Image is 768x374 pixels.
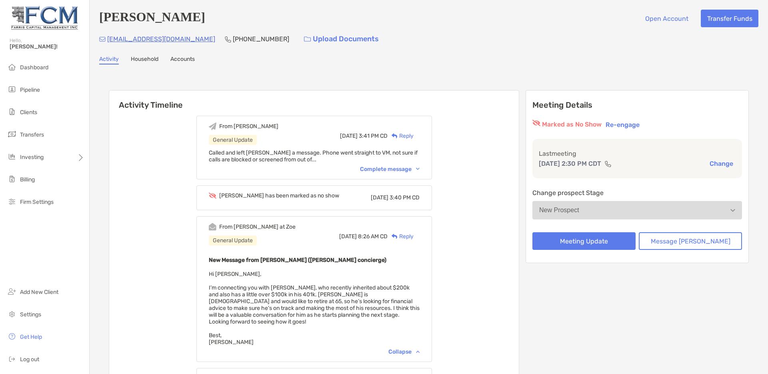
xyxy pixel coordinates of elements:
[7,152,17,161] img: investing icon
[99,56,119,64] a: Activity
[99,37,106,42] img: Email Icon
[7,332,17,341] img: get-help icon
[7,129,17,139] img: transfers icon
[392,133,398,139] img: Reply icon
[7,174,17,184] img: billing icon
[233,34,289,44] p: [PHONE_NUMBER]
[20,289,58,296] span: Add New Client
[532,120,540,126] img: red eyr
[219,192,339,199] div: [PERSON_NAME] has been marked as no show
[219,123,278,130] div: From [PERSON_NAME]
[170,56,195,64] a: Accounts
[225,36,231,42] img: Phone Icon
[416,350,420,353] img: Chevron icon
[20,334,42,340] span: Get Help
[532,100,742,110] p: Meeting Details
[539,207,579,214] div: New Prospect
[10,43,84,50] span: [PERSON_NAME]!
[10,3,80,32] img: Zoe Logo
[390,194,420,201] span: 3:40 PM CD
[209,223,216,231] img: Event icon
[542,120,602,129] p: Marked as No Show
[392,234,398,239] img: Reply icon
[539,159,601,169] p: [DATE] 2:30 PM CDT
[416,168,420,170] img: Chevron icon
[219,223,296,230] div: From [PERSON_NAME] at Zoe
[388,232,414,241] div: Reply
[7,84,17,94] img: pipeline icon
[304,36,311,42] img: button icon
[209,271,420,346] span: Hi [PERSON_NAME], I’m connecting you with [PERSON_NAME], who recently inherited about $200k and a...
[20,86,40,93] span: Pipeline
[209,123,216,130] img: Event icon
[340,133,358,139] span: [DATE]
[360,166,420,173] div: Complete message
[7,309,17,319] img: settings icon
[209,235,257,245] div: General Update
[20,64,48,71] span: Dashboard
[532,201,742,219] button: New Prospect
[20,131,44,138] span: Transfers
[604,161,612,167] img: communication type
[7,197,17,206] img: firm-settings icon
[532,188,742,198] p: Change prospect Stage
[20,199,54,205] span: Firm Settings
[20,154,44,161] span: Investing
[109,90,519,110] h6: Activity Timeline
[707,159,736,168] button: Change
[371,194,388,201] span: [DATE]
[209,149,418,163] span: Called and left [PERSON_NAME] a message. Phone went straight to VM, not sure if calls are blocked...
[20,356,39,363] span: Log out
[7,62,17,72] img: dashboard icon
[20,109,37,116] span: Clients
[7,354,17,364] img: logout icon
[209,257,386,263] b: New Message from [PERSON_NAME] ([PERSON_NAME] concierge)
[730,209,735,212] img: Open dropdown arrow
[99,10,205,27] h4: [PERSON_NAME]
[299,30,384,48] a: Upload Documents
[339,233,357,240] span: [DATE]
[532,232,636,250] button: Meeting Update
[359,133,388,139] span: 3:41 PM CD
[7,107,17,117] img: clients icon
[209,135,257,145] div: General Update
[107,34,215,44] p: [EMAIL_ADDRESS][DOMAIN_NAME]
[701,10,758,27] button: Transfer Funds
[20,176,35,183] span: Billing
[358,233,388,240] span: 8:26 AM CD
[209,193,216,199] img: Event icon
[131,56,158,64] a: Household
[639,232,742,250] button: Message [PERSON_NAME]
[20,311,41,318] span: Settings
[603,120,642,129] button: Re-engage
[639,10,694,27] button: Open Account
[388,132,414,140] div: Reply
[388,348,420,355] div: Collapse
[539,149,736,159] p: Last meeting
[7,287,17,296] img: add_new_client icon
